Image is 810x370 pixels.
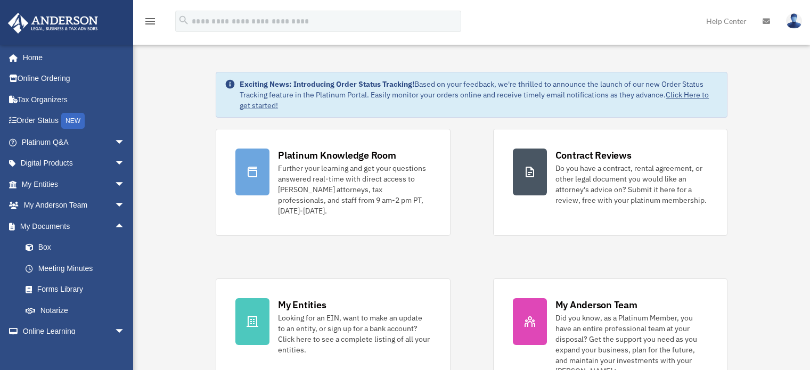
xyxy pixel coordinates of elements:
[114,195,136,217] span: arrow_drop_down
[7,110,141,132] a: Order StatusNEW
[7,195,141,216] a: My Anderson Teamarrow_drop_down
[555,163,708,205] div: Do you have a contract, rental agreement, or other legal document you would like an attorney's ad...
[278,163,430,216] div: Further your learning and get your questions answered real-time with direct access to [PERSON_NAM...
[15,300,141,321] a: Notarize
[278,149,396,162] div: Platinum Knowledge Room
[786,13,802,29] img: User Pic
[7,47,136,68] a: Home
[7,131,141,153] a: Platinum Q&Aarrow_drop_down
[278,298,326,311] div: My Entities
[278,313,430,355] div: Looking for an EIN, want to make an update to an entity, or sign up for a bank account? Click her...
[15,258,141,279] a: Meeting Minutes
[7,216,141,237] a: My Documentsarrow_drop_up
[15,279,141,300] a: Forms Library
[555,149,632,162] div: Contract Reviews
[7,89,141,110] a: Tax Organizers
[240,79,718,111] div: Based on your feedback, we're thrilled to announce the launch of our new Order Status Tracking fe...
[15,237,141,258] a: Box
[7,321,141,342] a: Online Learningarrow_drop_down
[178,14,190,26] i: search
[7,153,141,174] a: Digital Productsarrow_drop_down
[144,15,157,28] i: menu
[114,153,136,175] span: arrow_drop_down
[216,129,450,236] a: Platinum Knowledge Room Further your learning and get your questions answered real-time with dire...
[240,79,414,89] strong: Exciting News: Introducing Order Status Tracking!
[493,129,727,236] a: Contract Reviews Do you have a contract, rental agreement, or other legal document you would like...
[114,216,136,237] span: arrow_drop_up
[114,321,136,343] span: arrow_drop_down
[7,68,141,89] a: Online Ordering
[114,131,136,153] span: arrow_drop_down
[555,298,637,311] div: My Anderson Team
[61,113,85,129] div: NEW
[240,90,709,110] a: Click Here to get started!
[7,174,141,195] a: My Entitiesarrow_drop_down
[144,19,157,28] a: menu
[114,174,136,195] span: arrow_drop_down
[5,13,101,34] img: Anderson Advisors Platinum Portal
